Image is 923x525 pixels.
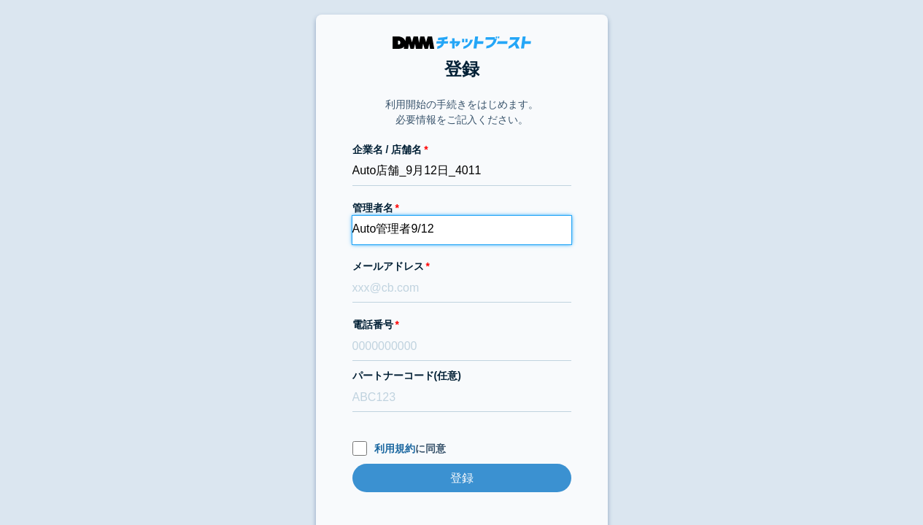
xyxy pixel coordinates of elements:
input: 0000000000 [352,332,571,361]
label: 管理者名 [352,201,571,216]
img: DMMチャットブースト [393,36,531,49]
input: 登録 [352,464,571,492]
input: xxx@cb.com [352,274,571,303]
label: メールアドレス [352,259,571,274]
label: パートナーコード(任意) [352,368,571,384]
label: 企業名 / 店舗名 [352,142,571,157]
label: 電話番号 [352,317,571,332]
input: 会話 太郎 [352,216,571,244]
h1: 登録 [352,56,571,82]
p: 利用開始の手続きをはじめます。 必要情報をご記入ください。 [385,97,538,128]
a: 利用規約 [374,443,415,454]
label: に同意 [352,441,571,456]
input: ABC123 [352,384,571,412]
input: 利用規約に同意 [352,441,367,456]
input: 株式会社チャットブースト [352,157,571,186]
